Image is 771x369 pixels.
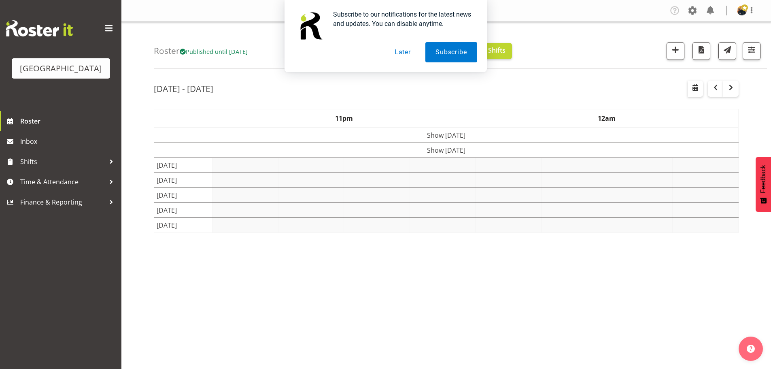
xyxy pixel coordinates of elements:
[20,115,117,127] span: Roster
[154,173,212,188] td: [DATE]
[476,109,739,128] th: 12am
[154,143,739,158] td: Show [DATE]
[327,10,477,28] div: Subscribe to our notifications for the latest news and updates. You can disable anytime.
[154,188,212,203] td: [DATE]
[154,218,212,232] td: [DATE]
[20,135,117,147] span: Inbox
[154,203,212,218] td: [DATE]
[20,156,105,168] span: Shifts
[688,81,703,97] button: Select a specific date within the roster.
[384,42,421,62] button: Later
[747,345,755,353] img: help-xxl-2.png
[154,128,739,143] td: Show [DATE]
[154,158,212,173] td: [DATE]
[20,176,105,188] span: Time & Attendance
[425,42,477,62] button: Subscribe
[760,165,767,193] span: Feedback
[756,157,771,212] button: Feedback - Show survey
[20,196,105,208] span: Finance & Reporting
[154,83,213,94] h2: [DATE] - [DATE]
[212,109,476,128] th: 11pm
[294,10,327,42] img: notification icon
